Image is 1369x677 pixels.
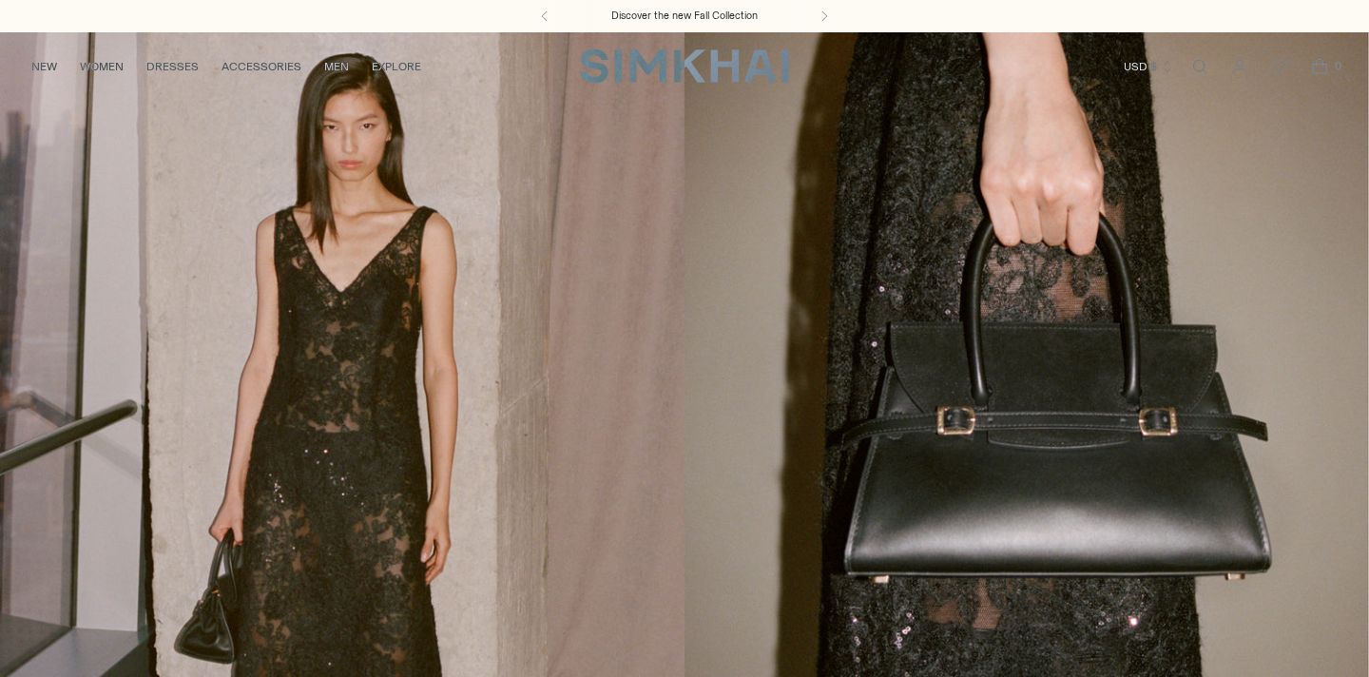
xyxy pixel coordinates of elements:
a: Open cart modal [1301,48,1339,86]
a: Open search modal [1181,48,1219,86]
a: MEN [324,46,349,87]
a: SIMKHAI [580,48,789,85]
a: ACCESSORIES [222,46,301,87]
a: Wishlist [1261,48,1299,86]
span: 0 [1329,57,1346,74]
a: EXPLORE [372,46,421,87]
button: USD $ [1124,46,1174,87]
a: Discover the new Fall Collection [611,9,758,24]
a: NEW [31,46,57,87]
a: DRESSES [146,46,199,87]
a: WOMEN [80,46,124,87]
a: Go to the account page [1221,48,1259,86]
